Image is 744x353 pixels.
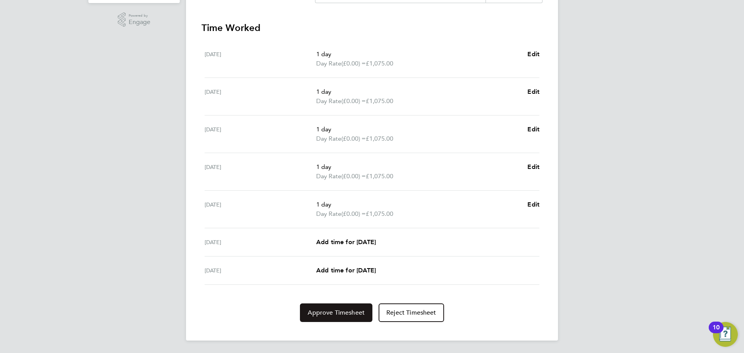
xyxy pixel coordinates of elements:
span: (£0.00) = [341,210,366,217]
span: £1,075.00 [366,135,393,142]
span: Reject Timesheet [386,309,436,317]
span: Edit [527,163,539,170]
div: [DATE] [205,87,316,106]
a: Edit [527,162,539,172]
div: [DATE] [205,125,316,143]
span: (£0.00) = [341,135,366,142]
span: Add time for [DATE] [316,267,376,274]
button: Reject Timesheet [379,303,444,322]
div: [DATE] [205,200,316,219]
button: Open Resource Center, 10 new notifications [713,322,738,347]
h3: Time Worked [201,22,542,34]
span: Day Rate [316,134,341,143]
span: (£0.00) = [341,97,366,105]
span: (£0.00) = [341,172,366,180]
span: Day Rate [316,209,341,219]
div: [DATE] [205,266,316,275]
button: Approve Timesheet [300,303,372,322]
a: Edit [527,125,539,134]
span: Approve Timesheet [308,309,365,317]
span: Edit [527,88,539,95]
span: £1,075.00 [366,97,393,105]
a: Edit [527,87,539,96]
a: Edit [527,200,539,209]
span: Day Rate [316,59,341,68]
span: Edit [527,126,539,133]
div: [DATE] [205,238,316,247]
span: Powered by [129,12,150,19]
span: (£0.00) = [341,60,366,67]
span: Day Rate [316,96,341,106]
div: [DATE] [205,162,316,181]
span: £1,075.00 [366,210,393,217]
span: £1,075.00 [366,60,393,67]
span: Day Rate [316,172,341,181]
p: 1 day [316,125,521,134]
a: Add time for [DATE] [316,266,376,275]
span: £1,075.00 [366,172,393,180]
p: 1 day [316,200,521,209]
span: Edit [527,201,539,208]
div: 10 [713,327,720,338]
p: 1 day [316,162,521,172]
a: Edit [527,50,539,59]
p: 1 day [316,50,521,59]
span: Add time for [DATE] [316,238,376,246]
span: Engage [129,19,150,26]
div: [DATE] [205,50,316,68]
span: Edit [527,50,539,58]
a: Add time for [DATE] [316,238,376,247]
a: Powered byEngage [118,12,151,27]
p: 1 day [316,87,521,96]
